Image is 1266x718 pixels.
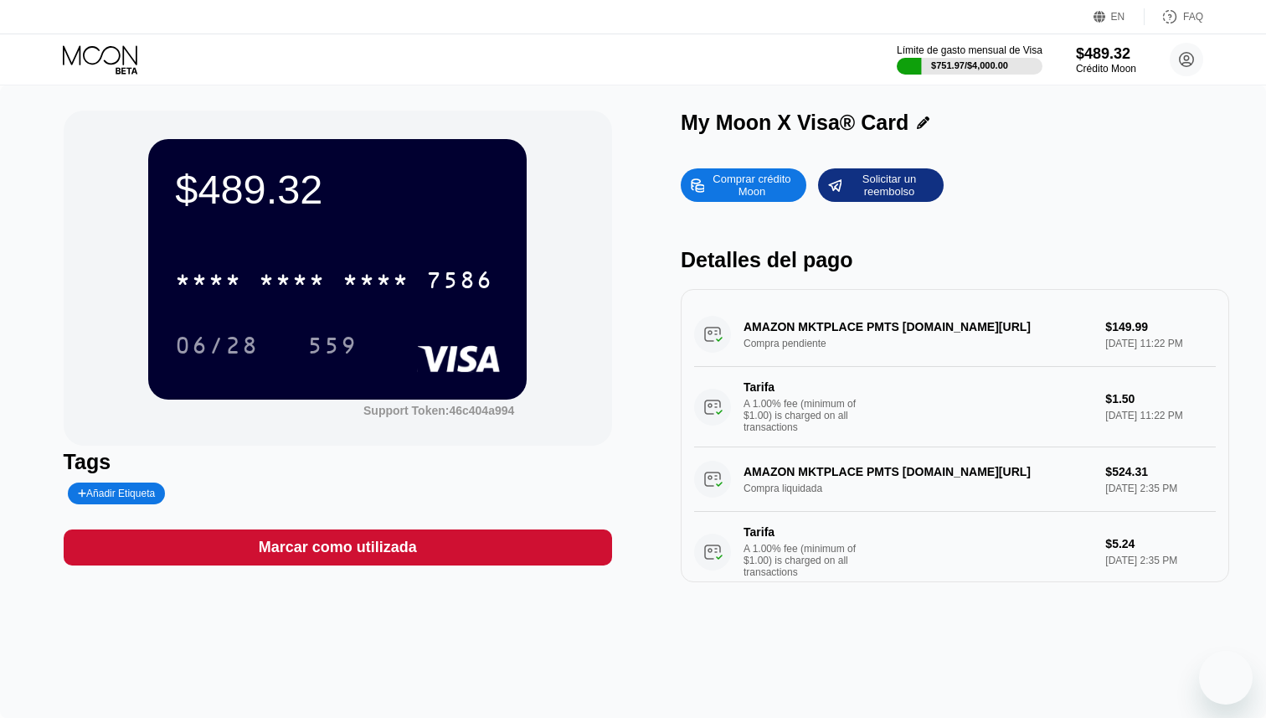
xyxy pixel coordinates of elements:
[1183,11,1203,23] div: FAQ
[1105,537,1216,550] div: $5.24
[363,404,514,417] div: Support Token:46c404a994
[744,380,861,394] div: Tarifa
[68,483,166,504] div: Añadir Etiqueta
[706,172,798,199] div: Comprar crédito Moon
[78,488,156,499] div: Añadir Etiqueta
[1076,63,1136,75] div: Crédito Moon
[1105,555,1216,566] div: [DATE] 2:35 PM
[259,538,417,557] div: Marcar como utilizada
[426,269,493,296] div: 7586
[843,172,935,199] div: Solicitar un reembolso
[162,324,271,366] div: 06/28
[295,324,370,366] div: 559
[64,450,612,474] div: Tags
[1145,8,1203,25] div: FAQ
[744,543,869,578] div: A 1.00% fee (minimum of $1.00) is charged on all transactions
[1076,45,1136,63] div: $489.32
[1111,11,1125,23] div: EN
[897,44,1042,75] div: Límite de gasto mensual de Visa$751.97/$4,000.00
[897,44,1042,56] div: Límite de gasto mensual de Visa
[175,334,259,361] div: 06/28
[744,525,861,539] div: Tarifa
[1076,45,1136,75] div: $489.32Crédito Moon
[694,367,1216,447] div: TarifaA 1.00% fee (minimum of $1.00) is charged on all transactions$1.50[DATE] 11:22 PM
[694,512,1216,592] div: TarifaA 1.00% fee (minimum of $1.00) is charged on all transactions$5.24[DATE] 2:35 PM
[681,168,806,202] div: Comprar crédito Moon
[175,166,500,213] div: $489.32
[1105,410,1216,421] div: [DATE] 11:22 PM
[818,168,944,202] div: Solicitar un reembolso
[363,404,514,417] div: Support Token: 46c404a994
[681,248,1229,272] div: Detalles del pago
[1105,392,1216,405] div: $1.50
[307,334,358,361] div: 559
[1199,651,1253,705] iframe: Botón para iniciar la ventana de mensajería
[681,111,908,135] div: My Moon X Visa® Card
[744,398,869,433] div: A 1.00% fee (minimum of $1.00) is charged on all transactions
[931,60,1008,70] div: $751.97 / $4,000.00
[1094,8,1145,25] div: EN
[64,529,612,566] div: Marcar como utilizada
